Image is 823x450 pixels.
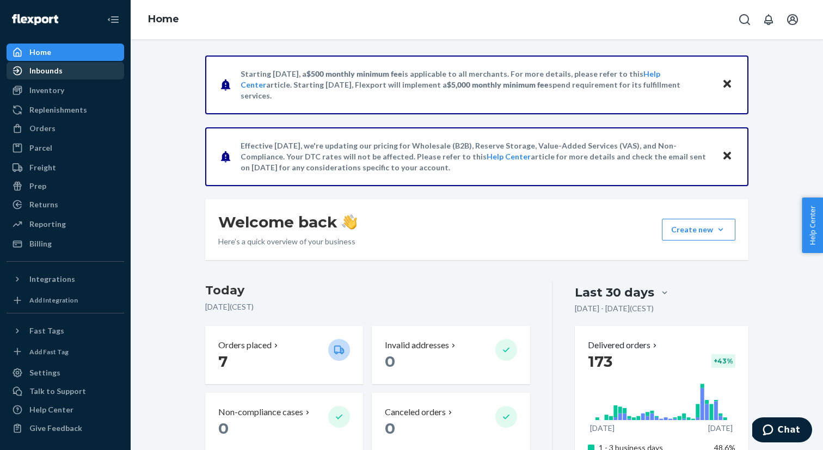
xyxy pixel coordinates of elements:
[575,303,654,314] p: [DATE] - [DATE] ( CEST )
[29,404,73,415] div: Help Center
[711,354,735,368] div: + 43 %
[487,152,531,161] a: Help Center
[7,383,124,400] button: Talk to Support
[7,82,124,99] a: Inventory
[29,367,60,378] div: Settings
[241,140,711,173] p: Effective [DATE], we're updating our pricing for Wholesale (B2B), Reserve Storage, Value-Added Se...
[148,13,179,25] a: Home
[29,423,82,434] div: Give Feedback
[29,274,75,285] div: Integrations
[218,406,303,418] p: Non-compliance cases
[7,364,124,381] a: Settings
[218,352,228,371] span: 7
[102,9,124,30] button: Close Navigation
[662,219,735,241] button: Create new
[385,339,449,352] p: Invalid addresses
[752,417,812,445] iframe: Opens a widget where you can chat to one of our agents
[7,322,124,340] button: Fast Tags
[7,270,124,288] button: Integrations
[7,139,124,157] a: Parcel
[7,420,124,437] button: Give Feedback
[720,77,734,93] button: Close
[7,292,124,309] a: Add Integration
[588,352,612,371] span: 173
[7,101,124,119] a: Replenishments
[139,4,188,35] ol: breadcrumbs
[29,162,56,173] div: Freight
[734,9,756,30] button: Open Search Box
[7,196,124,213] a: Returns
[7,177,124,195] a: Prep
[708,423,733,434] p: [DATE]
[12,14,58,25] img: Flexport logo
[306,69,402,78] span: $500 monthly minimum fee
[590,423,615,434] p: [DATE]
[7,62,124,79] a: Inbounds
[385,419,395,437] span: 0
[29,181,46,192] div: Prep
[29,104,87,115] div: Replenishments
[218,236,357,247] p: Here’s a quick overview of your business
[385,352,395,371] span: 0
[575,284,654,301] div: Last 30 days
[29,295,78,305] div: Add Integration
[218,419,229,437] span: 0
[29,386,86,397] div: Talk to Support
[720,149,734,164] button: Close
[29,65,63,76] div: Inbounds
[218,212,357,232] h1: Welcome back
[29,85,64,96] div: Inventory
[7,401,124,418] a: Help Center
[782,9,803,30] button: Open account menu
[7,44,124,61] a: Home
[218,339,272,352] p: Orders placed
[7,159,124,176] a: Freight
[372,326,530,384] button: Invalid addresses 0
[7,120,124,137] a: Orders
[29,47,51,58] div: Home
[385,406,446,418] p: Canceled orders
[7,235,124,252] a: Billing
[29,219,66,230] div: Reporting
[29,347,69,356] div: Add Fast Tag
[241,69,711,101] p: Starting [DATE], a is applicable to all merchants. For more details, please refer to this article...
[588,339,659,352] button: Delivered orders
[342,214,357,230] img: hand-wave emoji
[7,215,124,233] a: Reporting
[802,198,823,253] button: Help Center
[29,199,58,210] div: Returns
[7,344,124,360] a: Add Fast Tag
[205,301,530,312] p: [DATE] ( CEST )
[758,9,779,30] button: Open notifications
[447,80,549,89] span: $5,000 monthly minimum fee
[29,325,64,336] div: Fast Tags
[29,143,52,153] div: Parcel
[205,282,530,299] h3: Today
[29,238,52,249] div: Billing
[205,326,363,384] button: Orders placed 7
[29,123,56,134] div: Orders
